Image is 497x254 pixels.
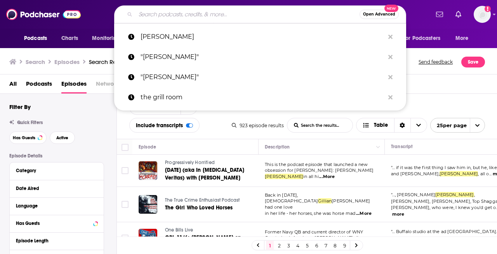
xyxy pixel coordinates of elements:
[54,58,80,66] h3: Episodes
[141,27,384,47] p: gillian murphy
[360,10,399,19] button: Open AdvancedNew
[303,241,311,250] a: 5
[114,87,406,107] a: the grill room
[141,87,384,107] p: the grill room
[391,229,497,247] a: "... Buffalo studio at the ad [GEOGRAPHIC_DATA]. Good afternoon, [PERSON_NAME][PERSON_NAME]and my...
[391,139,413,151] div: Transcript
[24,33,47,44] span: Podcasts
[285,241,292,250] a: 3
[474,6,491,23] button: Show profile menu
[87,31,130,46] button: open menu
[319,174,335,180] span: ...More
[474,6,491,23] span: Logged in as esmith_bg
[16,183,97,193] button: Date Aired
[431,119,467,131] span: 25 per page
[265,192,318,204] span: Back in [DATE], [DEMOGRAPHIC_DATA]
[16,238,92,244] div: Episode Length
[16,186,92,191] div: Date Aired
[122,201,129,208] span: Toggle select row
[392,211,404,218] button: more
[114,5,406,23] div: Search podcasts, credits, & more...
[450,31,478,46] button: open menu
[384,5,398,12] span: New
[50,131,75,144] button: Active
[232,123,284,128] div: 923 episode results
[403,33,440,44] span: For Podcasters
[61,33,78,44] span: Charts
[485,6,491,12] svg: Add a profile image
[433,8,446,21] a: Show notifications dropdown
[122,235,129,242] span: Toggle select row
[265,174,303,179] span: [PERSON_NAME]
[318,198,332,204] span: Gillian
[165,167,244,181] span: [DATE] (aka In [MEDICAL_DATA] Veritas) with [PERSON_NAME]
[56,31,83,46] a: Charts
[265,168,374,173] span: obsession for [PERSON_NAME]: [PERSON_NAME]
[313,241,320,250] a: 6
[391,229,497,247] span: "
[391,229,497,241] span: ... Buffalo studio at the ad [GEOGRAPHIC_DATA]. Good afternoon, [PERSON_NAME]
[26,58,45,66] h3: Search
[165,204,233,211] span: The Girl Who Loved Horses
[331,241,339,250] a: 8
[165,166,257,182] a: [DATE] (aka In [MEDICAL_DATA] Veritas) with [PERSON_NAME]
[16,218,97,228] button: Has Guests
[452,8,464,21] a: Show notifications dropdown
[165,234,257,249] a: OBL 11/6: [PERSON_NAME] on [PERSON_NAME] performance against the Bears; [PERSON_NAME] goes around...
[363,12,395,16] span: Open Advanced
[16,236,97,245] button: Episode Length
[17,120,43,125] span: Quick Filters
[430,118,485,133] button: open menu
[374,123,388,128] span: Table
[265,142,290,152] div: Description
[266,241,274,250] a: 1
[16,166,97,175] button: Category
[478,171,489,176] span: , all o
[6,7,81,22] img: Podchaser - Follow, Share and Rate Podcasts
[392,192,435,197] span: ..., [PERSON_NAME]
[165,227,257,234] a: One Bills Live
[122,167,129,174] span: Toggle select row
[165,197,257,204] a: The True Crime Enthusiast Podcast
[455,33,469,44] span: More
[165,160,215,165] span: Progressively Horrified
[89,58,175,66] a: Search Results:[PERSON_NAME]
[16,168,92,173] div: Category
[114,47,406,67] a: "[PERSON_NAME]"
[265,162,368,167] span: This is the podcast episode that launched a new
[440,171,478,176] span: [PERSON_NAME]
[165,227,193,233] span: One Bills Live
[129,118,200,133] div: Include transcripts
[356,118,427,133] button: Choose View
[141,67,384,87] p: "bari weiss"
[489,171,492,176] span: ...
[322,241,330,250] a: 7
[391,142,413,151] div: Transcript
[341,241,348,250] a: 9
[16,203,92,209] div: Language
[92,33,120,44] span: Monitoring
[19,31,57,46] button: open menu
[265,229,363,235] span: Former Navy QB and current director of WNY
[294,241,302,250] a: 4
[16,221,91,226] div: Has Guests
[61,78,87,93] a: Episodes
[265,235,370,240] span: Quarterback Academy [PERSON_NAME] discuss
[9,131,47,144] button: Has Guests
[141,47,384,67] p: "barry weiss"
[26,78,52,93] a: Podcasts
[435,192,474,197] span: [PERSON_NAME]
[9,78,17,93] a: All
[13,136,35,140] span: Has Guests
[136,8,360,21] input: Search podcasts, credits, & more...
[474,6,491,23] img: User Profile
[165,159,257,166] a: Progressively Horrified
[303,174,319,179] span: in all hi
[265,211,355,216] span: in her life - her horses, she was horse mad
[89,58,175,66] div: Search Results:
